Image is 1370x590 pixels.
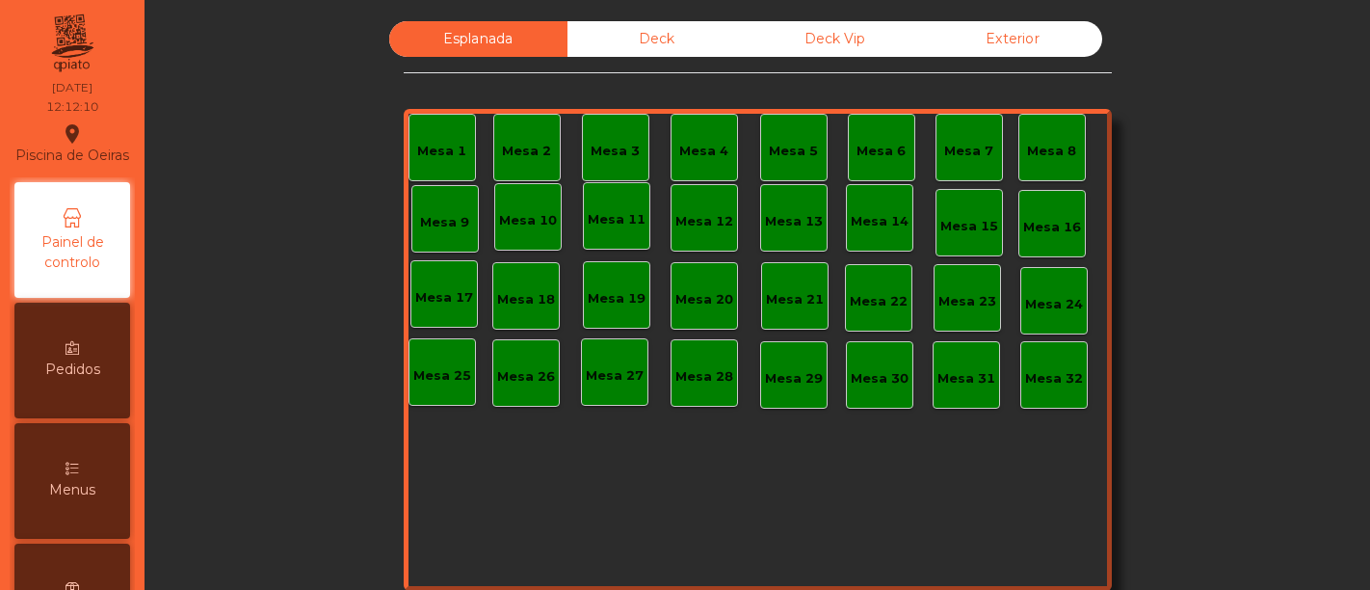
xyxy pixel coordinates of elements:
div: Mesa 18 [497,290,555,309]
div: Mesa 32 [1025,369,1083,389]
div: Piscina de Oeiras [15,120,129,168]
div: Mesa 16 [1023,218,1081,237]
div: Mesa 27 [586,366,644,386]
div: Mesa 29 [765,369,823,389]
i: location_on [61,122,84,146]
div: Deck [567,21,746,57]
div: Mesa 20 [675,290,733,309]
div: Exterior [924,21,1102,57]
span: Painel de controlo [19,232,125,273]
div: [DATE] [52,79,92,96]
img: qpiato [48,10,95,77]
div: Mesa 9 [420,213,469,232]
div: Mesa 11 [588,210,645,229]
div: Mesa 4 [679,142,728,161]
div: Mesa 26 [497,367,555,387]
div: 12:12:10 [46,98,98,116]
div: Deck Vip [746,21,924,57]
div: Mesa 28 [675,367,733,387]
div: Mesa 21 [766,290,824,309]
div: Mesa 17 [415,288,473,308]
div: Mesa 14 [851,212,909,231]
div: Mesa 7 [944,142,993,161]
div: Mesa 8 [1027,142,1076,161]
div: Mesa 19 [588,289,645,308]
div: Mesa 1 [417,142,466,161]
div: Mesa 3 [591,142,640,161]
div: Mesa 23 [938,292,996,311]
div: Mesa 13 [765,212,823,231]
span: Menus [49,480,95,500]
div: Mesa 12 [675,212,733,231]
div: Esplanada [389,21,567,57]
div: Mesa 30 [851,369,909,389]
div: Mesa 15 [940,217,998,236]
div: Mesa 10 [499,211,557,230]
div: Mesa 31 [937,369,995,389]
div: Mesa 2 [502,142,551,161]
div: Mesa 6 [856,142,906,161]
div: Mesa 22 [850,292,908,311]
div: Mesa 5 [769,142,818,161]
span: Pedidos [45,360,100,380]
div: Mesa 25 [413,366,471,386]
div: Mesa 24 [1025,295,1083,314]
